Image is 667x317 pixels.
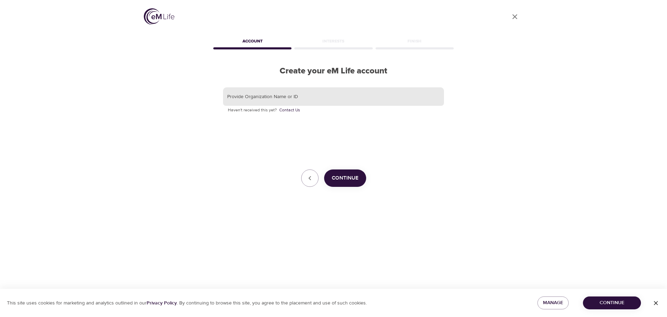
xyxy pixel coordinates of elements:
[279,107,300,114] a: Contact Us
[144,8,174,25] img: logo
[332,174,359,183] span: Continue
[543,299,563,307] span: Manage
[507,8,523,25] a: close
[228,107,439,114] p: Haven't received this yet?
[324,169,366,187] button: Continue
[537,296,569,309] button: Manage
[583,296,641,309] button: Continue
[147,300,177,306] a: Privacy Policy
[212,66,455,76] h2: Create your eM Life account
[588,299,635,307] span: Continue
